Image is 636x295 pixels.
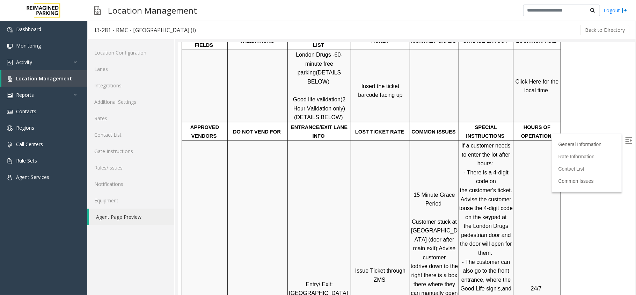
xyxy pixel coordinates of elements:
span: Regions [16,124,34,131]
span: Advise customer to [233,203,279,226]
a: Lanes [87,61,174,77]
a: Agent Page Preview [89,209,174,225]
span: Issue Ticket through ZMS [177,225,229,240]
a: Rates [87,110,174,127]
span: (2 Hour Validation only) [115,54,169,69]
img: 'icon' [7,60,13,65]
span: drive down to the right there is a box there where they can manually open the gate [233,221,281,262]
span: Rule Sets [16,157,37,164]
span: Good life validation [115,54,162,60]
a: Common Issues [380,136,416,141]
span: COMMON ISSUES [233,86,277,92]
span: If a customer needs to enter the lot after hours: [283,100,334,124]
span: - The customer can also go to the front entrance, where the Good Life sign [283,216,334,249]
img: 'icon' [7,93,13,98]
span: 24/7 [353,243,364,249]
span: Lost ticket fee is $36.00 [182,252,224,267]
a: Rules/Issues [87,159,174,176]
img: pageIcon [94,2,101,19]
img: 'icon' [7,125,13,131]
a: Click Here for the local time [337,36,382,51]
button: Back to Directory [580,25,629,35]
img: 'icon' [7,27,13,33]
span: Call Centers [16,141,43,147]
a: General Information [380,99,424,105]
span: Agent Services [16,174,49,180]
a: Notifications [87,176,174,192]
a: Logout [604,7,627,14]
h3: Location Management [104,2,200,19]
span: Monitoring [16,42,41,49]
span: APPROVED VENDORS [12,82,42,96]
img: 'icon' [7,158,13,164]
span: (DETAILS BELOW) [116,72,165,78]
span: Entry/ Exit: [GEOGRAPHIC_DATA] [111,239,170,254]
span: Customer stuck at [GEOGRAPHIC_DATA] (door after main exit): [233,176,280,209]
span: 15 Minute Grace Period [235,149,278,164]
span: DO NOT VEND FOR [55,86,103,92]
span: Advise the customer to [281,154,335,169]
span: HOURS OF OPERATION [343,82,374,96]
span: SPECIAL INSTRUCTIONS [288,82,327,96]
a: Additional Settings [87,94,174,110]
span: 60-minute free parking [119,9,165,33]
img: 'icon' [7,76,13,82]
a: Equipment [87,192,174,209]
img: 'icon' [7,43,13,49]
span: Location Management [16,75,72,82]
a: Location Configuration [87,44,174,61]
span: (DETAILS BELOW) [129,27,165,42]
a: Integrations [87,77,174,94]
img: 'icon' [7,142,13,147]
a: Contact List [380,123,406,129]
a: Location Management [1,70,87,87]
img: logout [622,7,627,14]
a: Rate Information [380,111,417,117]
span: is, [319,243,324,249]
span: Activity [16,59,32,65]
img: 'icon' [7,175,13,180]
span: London Drugs - [118,9,156,15]
span: Reports [16,92,34,98]
img: 'icon' [7,109,13,115]
span: - There is a 4-digit code on the customer's ticket. [282,127,334,151]
span: use the 4-digit code on the keypad at the London Drugs pedestrian door and the door will open for... [282,163,336,213]
span: Dashboard [16,26,41,33]
div: I3-281 - RMC - [GEOGRAPHIC_DATA] (I) [95,26,196,35]
a: Contact List [87,127,174,143]
a: Gate Instructions [87,143,174,159]
span: ENTRANCE/EXIT LANE INFO [113,82,171,96]
span: LOST TICKET RATE [177,86,226,92]
img: Open/Close Sidebar Menu [447,94,454,101]
span: Insert the ticket barcode facing up [180,41,224,56]
span: Contacts [16,108,36,115]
